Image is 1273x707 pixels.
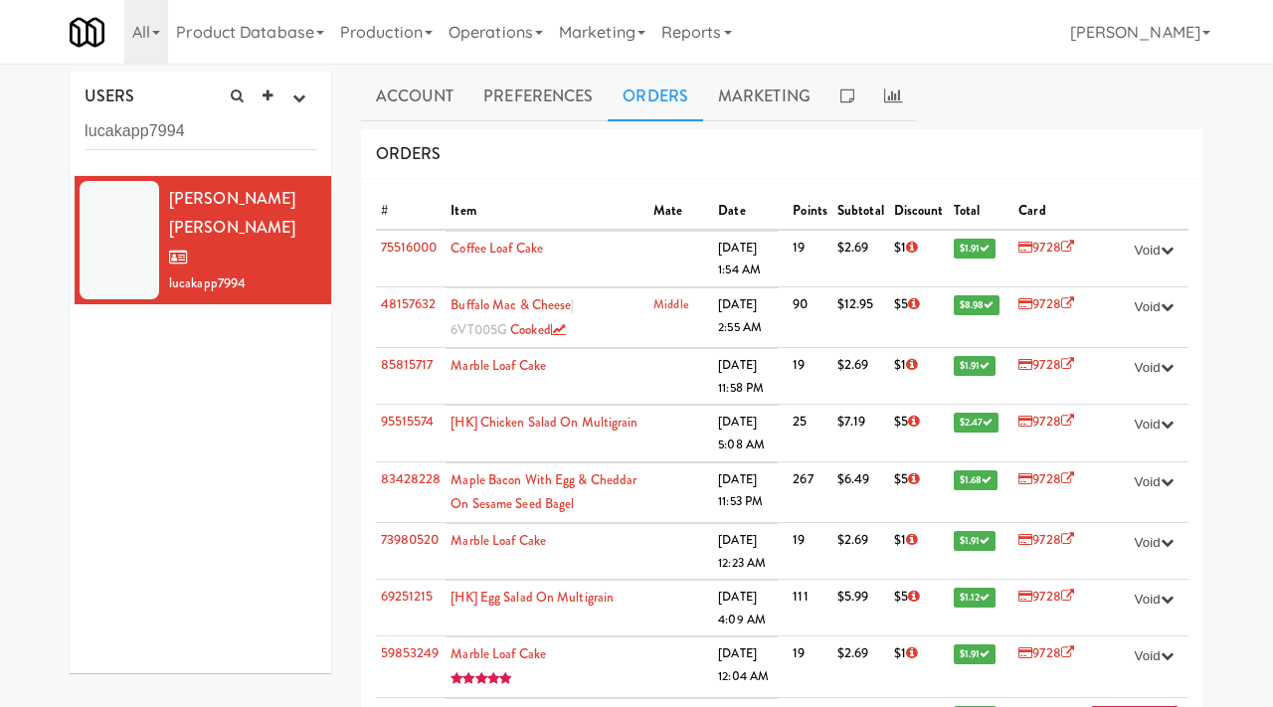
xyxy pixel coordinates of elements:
[1018,587,1074,606] a: 9728
[468,72,608,121] a: Preferences
[713,194,778,229] th: Date
[788,286,832,347] td: 90
[954,531,997,551] span: $1.91
[1125,641,1183,671] button: Void
[788,348,832,405] td: 19
[648,194,713,229] th: Mate
[169,187,295,268] span: [PERSON_NAME] [PERSON_NAME]
[381,469,442,488] a: 83428228
[1125,585,1183,615] button: Void
[954,470,999,490] span: $1.68
[832,348,889,405] td: $2.69
[949,194,1014,230] th: Total
[954,356,997,376] span: $1.91
[954,413,1000,433] span: $2.47
[788,580,832,636] td: 111
[451,588,614,607] a: [HK] Egg Salad on Multigrain
[788,522,832,579] td: 19
[832,194,889,230] th: Subtotal
[70,15,104,50] img: Micromart
[832,522,889,579] td: $2.69
[889,461,949,522] td: $5
[1018,412,1074,431] a: 9728
[788,461,832,522] td: 267
[381,587,434,606] a: 69251215
[451,356,546,375] a: Marble Loaf Cake
[832,580,889,636] td: $5.99
[889,230,949,287] td: $1
[832,636,889,697] td: $2.69
[510,320,566,339] a: cooked
[954,588,997,608] span: $1.12
[713,637,778,697] td: [DATE] 12:04 AM
[703,72,825,121] a: Marketing
[451,531,546,550] a: Marble Loaf Cake
[381,238,438,257] a: 75516000
[1018,294,1074,313] a: 9728
[85,85,135,107] span: USERS
[832,461,889,522] td: $6.49
[713,523,778,579] td: [DATE] 12:23 AM
[713,287,778,347] td: [DATE] 2:55 AM
[1018,643,1074,662] a: 9728
[361,72,469,121] a: Account
[713,581,778,636] td: [DATE] 4:09 AM
[1013,194,1086,230] th: Card
[451,295,574,339] span: | 6VT005G
[788,230,832,287] td: 19
[70,176,331,304] li: [PERSON_NAME] [PERSON_NAME]lucakapp7994
[381,412,435,431] a: 95515574
[1125,236,1183,265] button: Void
[451,413,637,432] a: [HK] Chicken Salad on Multigrain
[832,286,889,347] td: $12.95
[451,644,546,663] a: Marble Loaf Cake
[85,113,316,150] input: Search user
[713,231,778,286] td: [DATE] 1:54 AM
[954,644,997,664] span: $1.91
[889,405,949,461] td: $5
[1125,292,1183,322] button: Void
[376,142,442,165] span: ORDERS
[381,294,437,313] a: 48157632
[713,349,778,405] td: [DATE] 11:58 PM
[451,239,543,258] a: Coffee Loaf Cake
[788,194,832,230] th: Points
[713,406,778,461] td: [DATE] 5:08 AM
[381,530,440,549] a: 73980520
[889,636,949,697] td: $1
[1125,528,1183,558] button: Void
[889,194,949,230] th: Discount
[376,194,447,230] th: #
[451,295,571,314] a: Buffalo Mac & Cheese
[788,636,832,697] td: 19
[381,643,440,662] a: 59853249
[889,286,949,347] td: $5
[954,239,997,259] span: $1.91
[1018,469,1074,488] a: 9728
[832,230,889,287] td: $2.69
[788,405,832,461] td: 25
[1125,410,1183,440] button: Void
[832,405,889,461] td: $7.19
[889,580,949,636] td: $5
[954,295,1000,315] span: $8.98
[446,194,648,229] th: Item
[889,522,949,579] td: $1
[451,470,636,514] a: Maple Bacon with Egg & Cheddar on Sesame Seed Bagel
[608,72,703,121] a: Orders
[1018,238,1074,257] a: 9728
[1125,353,1183,383] button: Void
[653,295,689,313] a: Middle
[1125,467,1183,497] button: Void
[1018,530,1074,549] a: 9728
[889,348,949,405] td: $1
[1018,355,1074,374] a: 9728
[169,273,246,292] span: lucakapp7994
[713,462,778,522] td: [DATE] 11:53 PM
[381,355,434,374] a: 85815717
